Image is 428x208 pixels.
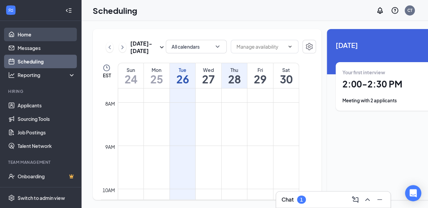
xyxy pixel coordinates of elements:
[130,40,158,55] h3: [DATE] - [DATE]
[302,40,316,55] a: Settings
[351,196,359,204] svg: ComposeMessage
[101,186,116,194] div: 10am
[119,43,126,51] svg: ChevronRight
[350,194,361,205] button: ComposeMessage
[407,7,412,13] div: CT
[93,5,137,16] h1: Scheduling
[236,43,285,50] input: Manage availability
[214,43,221,50] svg: ChevronDown
[170,73,196,85] h1: 26
[119,42,126,52] button: ChevronRight
[18,183,75,197] a: TeamCrown
[376,196,384,204] svg: Minimize
[247,63,273,88] a: August 29, 2025
[196,67,221,73] div: Wed
[281,196,294,203] h3: Chat
[144,73,170,85] h1: 25
[374,194,385,205] button: Minimize
[273,73,299,85] h1: 30
[104,143,116,151] div: 9am
[106,42,113,52] button: ChevronLeft
[273,67,299,73] div: Sat
[18,194,65,201] div: Switch to admin view
[8,159,74,165] div: Team Management
[18,170,75,183] a: OnboardingCrown
[144,63,170,88] a: August 25, 2025
[18,41,75,55] a: Messages
[196,73,221,85] h1: 27
[222,63,247,88] a: August 28, 2025
[273,63,299,88] a: August 30, 2025
[18,28,75,41] a: Home
[18,139,75,153] a: Talent Network
[158,43,166,51] svg: SmallChevronDown
[104,100,116,107] div: 8am
[103,64,111,72] svg: Clock
[118,73,143,85] h1: 24
[18,99,75,112] a: Applicants
[405,185,421,201] div: Open Intercom Messenger
[65,7,72,14] svg: Collapse
[106,43,113,51] svg: ChevronLeft
[118,67,143,73] div: Sun
[8,194,15,201] svg: Settings
[103,72,111,79] span: EST
[18,112,75,126] a: Sourcing Tools
[391,6,399,15] svg: QuestionInfo
[362,194,373,205] button: ChevronUp
[196,63,221,88] a: August 27, 2025
[247,73,273,85] h1: 29
[376,6,384,15] svg: Notifications
[118,63,143,88] a: August 24, 2025
[170,67,196,73] div: Tue
[166,40,227,53] button: All calendarsChevronDown
[170,63,196,88] a: August 26, 2025
[18,126,75,139] a: Job Postings
[8,72,15,78] svg: Analysis
[222,67,247,73] div: Thu
[287,44,293,49] svg: ChevronDown
[18,55,75,68] a: Scheduling
[305,43,313,51] svg: Settings
[18,72,76,78] div: Reporting
[144,67,170,73] div: Mon
[222,73,247,85] h1: 28
[300,197,303,203] div: 1
[247,67,273,73] div: Fri
[8,88,74,94] div: Hiring
[302,40,316,53] button: Settings
[7,7,14,14] svg: WorkstreamLogo
[363,196,371,204] svg: ChevronUp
